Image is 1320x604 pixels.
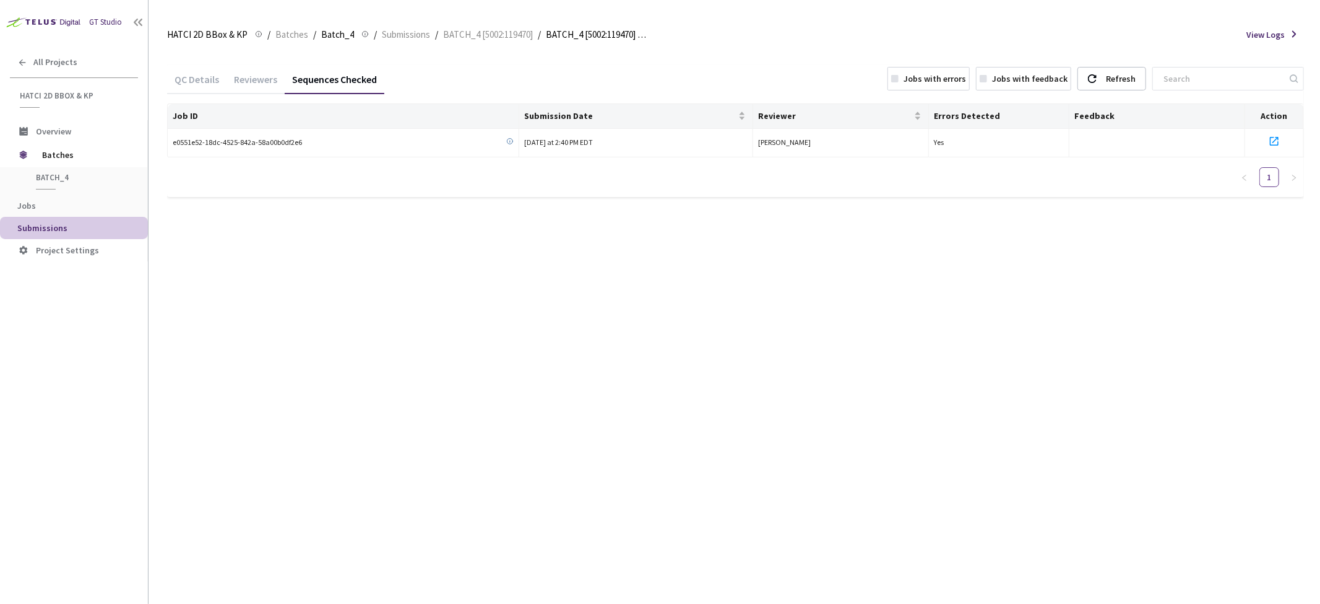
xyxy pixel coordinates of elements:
[89,17,122,28] div: GT Studio
[546,27,646,42] span: BATCH_4 [5002:119470] QC - [DATE]
[524,111,736,121] span: Submission Date
[382,27,430,42] span: Submissions
[1235,167,1254,187] button: left
[1246,28,1285,41] span: View Logs
[379,27,433,41] a: Submissions
[36,245,99,256] span: Project Settings
[167,27,248,42] span: HATCI 2D BBox & KP
[435,27,438,42] li: /
[36,172,127,183] span: Batch_4
[519,104,754,129] th: Submission Date
[285,73,384,94] div: Sequences Checked
[168,104,519,129] th: Job ID
[758,111,912,121] span: Reviewer
[1284,167,1304,187] li: Next Page
[443,27,533,42] span: BATCH_4 [5002:119470]
[267,27,270,42] li: /
[17,222,67,234] span: Submissions
[441,27,535,41] a: BATCH_4 [5002:119470]
[313,27,316,42] li: /
[758,138,811,147] span: [PERSON_NAME]
[753,104,929,129] th: Reviewer
[1245,104,1304,129] th: Action
[1259,167,1279,187] li: 1
[1235,167,1254,187] li: Previous Page
[17,200,36,211] span: Jobs
[20,90,131,101] span: HATCI 2D BBox & KP
[934,138,944,147] span: Yes
[992,72,1068,85] div: Jobs with feedback
[273,27,311,41] a: Batches
[167,73,226,94] div: QC Details
[42,142,127,167] span: Batches
[904,72,966,85] div: Jobs with errors
[321,27,354,42] span: Batch_4
[1069,104,1245,129] th: Feedback
[1284,167,1304,187] button: right
[538,27,541,42] li: /
[1241,174,1248,182] span: left
[1156,68,1288,90] input: Search
[36,126,71,137] span: Overview
[275,27,308,42] span: Batches
[226,73,285,94] div: Reviewers
[929,104,1069,129] th: Errors Detected
[1106,68,1136,90] div: Refresh
[524,138,593,147] span: [DATE] at 2:40 PM EDT
[1290,174,1298,182] span: right
[173,137,302,149] span: e0551e52-18dc-4525-842a-58a00b0df2e6
[374,27,377,42] li: /
[1260,168,1279,186] a: 1
[33,57,77,68] span: All Projects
